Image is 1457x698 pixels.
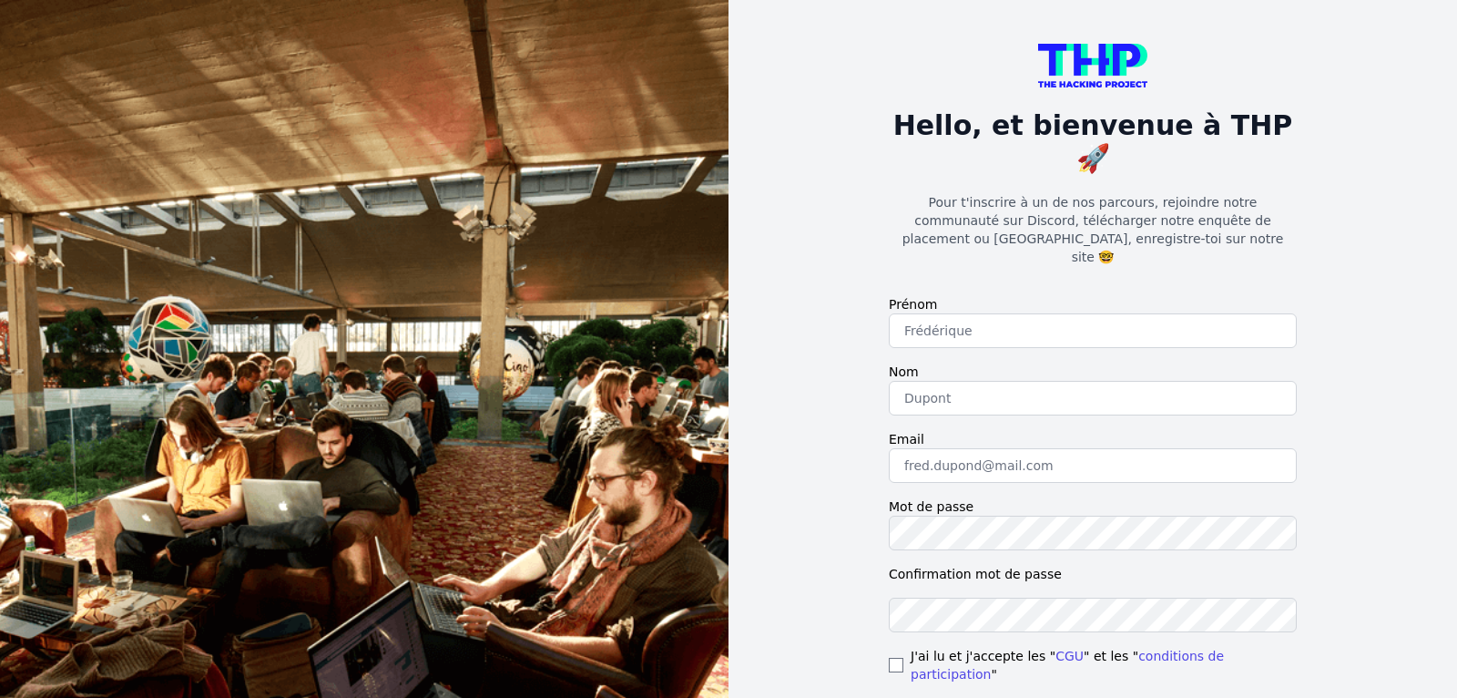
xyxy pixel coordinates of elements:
[889,313,1297,348] input: Frédérique
[889,363,1297,381] label: Nom
[889,381,1297,416] input: Dupont
[889,109,1297,175] h1: Hello, et bienvenue à THP 🚀
[889,295,1297,313] label: Prénom
[911,647,1297,683] span: J'ai lu et j'accepte les " " et les " "
[889,430,1297,448] label: Email
[1038,44,1147,87] img: logo
[889,498,1297,516] label: Mot de passe
[1055,649,1084,663] a: CGU
[889,193,1297,266] p: Pour t'inscrire à un de nos parcours, rejoindre notre communauté sur Discord, télécharger notre e...
[889,448,1297,483] input: fred.dupond@mail.com
[889,565,1297,583] label: Confirmation mot de passe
